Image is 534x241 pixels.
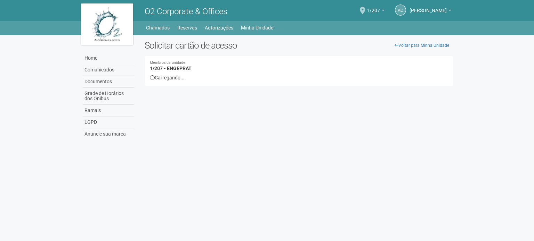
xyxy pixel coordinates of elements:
a: Home [83,52,134,64]
img: logo.jpg [81,3,133,45]
div: Carregando... [150,75,448,81]
a: Documentos [83,76,134,88]
a: Ramais [83,105,134,117]
a: Voltar para Minha Unidade [391,40,453,51]
a: Comunicados [83,64,134,76]
a: Minha Unidade [241,23,273,33]
a: Grade de Horários dos Ônibus [83,88,134,105]
span: O2 Corporate & Offices [145,7,227,16]
a: Chamados [146,23,170,33]
a: Autorizações [205,23,233,33]
a: 1/207 [367,9,385,14]
span: Andréa Cunha [410,1,447,13]
a: LGPD [83,117,134,128]
h4: 1/207 - ENGEPRAT [150,61,448,71]
h2: Solicitar cartão de acesso [145,40,453,51]
small: Membros da unidade [150,61,448,65]
a: Reservas [177,23,197,33]
a: AC [395,5,406,16]
a: Anuncie sua marca [83,128,134,140]
span: 1/207 [367,1,380,13]
a: [PERSON_NAME] [410,9,451,14]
